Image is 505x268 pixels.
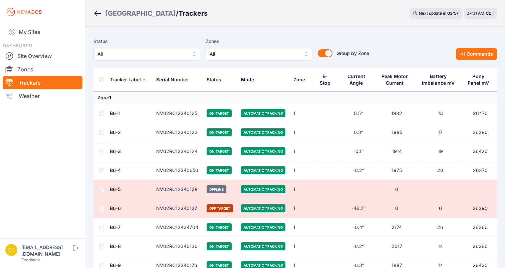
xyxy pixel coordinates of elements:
span: Automatic Tracking [241,147,285,155]
div: Battery Imbalance mV [421,73,455,86]
td: 1975 [376,161,417,180]
td: 19 [417,142,464,161]
nav: Breadcrumb [93,5,208,22]
td: 0.3° [340,123,376,142]
td: 1 [289,237,314,256]
td: 1914 [376,142,417,161]
td: 26 [417,218,464,237]
span: Automatic Tracking [241,185,285,193]
button: Battery Imbalance mV [421,68,460,91]
td: NV02RC12340127 [152,199,203,218]
button: Pony Panel mV [467,68,493,91]
h3: Trackers [179,9,208,18]
a: B6-7 [110,224,120,230]
button: Zone [293,72,310,88]
button: Status [207,72,227,88]
td: 1 [289,142,314,161]
td: 2174 [376,218,417,237]
td: 1932 [376,104,417,123]
span: Automatic Tracking [241,204,285,212]
span: On Target [207,242,232,250]
td: 26380 [463,123,497,142]
span: On Target [207,166,232,174]
span: Off Target [207,204,233,212]
label: Status [93,37,200,45]
button: Serial Number [156,72,195,88]
td: Zone 1 [93,92,497,104]
span: All [210,50,299,58]
div: Status [207,76,221,83]
button: E-Stop [318,68,336,91]
span: DASHBOARD [3,43,32,48]
a: B6-2 [110,129,121,135]
span: On Target [207,223,232,231]
td: NV02RC12424704 [152,218,203,237]
td: 0.5° [340,104,376,123]
span: Automatic Tracking [241,242,285,250]
td: 1 [289,123,314,142]
a: B6-6 [110,205,121,211]
span: 07:01 AM [467,11,484,16]
button: Tracker Label [110,72,146,88]
td: 17 [417,123,464,142]
span: Automatic Tracking [241,223,285,231]
td: 1 [289,199,314,218]
span: All [97,50,187,58]
span: Automatic Tracking [241,109,285,117]
span: Offline [207,185,226,193]
td: NV02RC12340128 [152,180,203,199]
td: 0 [417,199,464,218]
button: All [206,48,312,60]
div: E-Stop [318,73,331,86]
button: Current Angle [344,68,372,91]
a: Weather [3,89,82,103]
td: 1 [289,180,314,199]
button: Mode [241,72,259,88]
a: B6-4 [110,167,121,173]
td: -0.4° [340,218,376,237]
td: NV02RC12340122 [152,123,203,142]
img: Nevados [5,7,43,17]
a: Trackers [3,76,82,89]
span: Next update in [419,11,446,16]
div: Current Angle [344,73,368,86]
td: 1 [289,218,314,237]
td: 26360 [463,218,497,237]
td: 1985 [376,123,417,142]
td: 0 [376,199,417,218]
button: Commands [456,48,497,60]
td: 26260 [463,237,497,256]
td: 0 [376,180,417,199]
td: 26370 [463,161,497,180]
img: ckent@prim.com [5,244,17,256]
td: NV02RC12340130 [152,237,203,256]
span: CDT [486,11,494,16]
td: -46.7° [340,199,376,218]
a: B6-9 [110,262,121,268]
td: NV02RC12340125 [152,104,203,123]
span: Automatic Tracking [241,128,285,136]
a: Zones [3,63,82,76]
label: Zones [206,37,312,45]
td: 26470 [463,104,497,123]
td: NV02RC12340650 [152,161,203,180]
div: Pony Panel mV [467,73,489,86]
div: Peak Motor Current [381,73,409,86]
span: On Target [207,128,232,136]
span: / [176,9,179,18]
td: 1 [289,161,314,180]
div: Zone [293,76,305,83]
a: My Sites [3,24,82,40]
span: Group by Zone [336,50,369,56]
a: Feedback [21,257,40,262]
td: -0.2° [340,161,376,180]
a: [GEOGRAPHIC_DATA] [105,9,176,18]
td: 26390 [463,199,497,218]
td: 13 [417,104,464,123]
td: -0.2° [340,237,376,256]
td: 26420 [463,142,497,161]
a: B6-5 [110,186,120,192]
div: 03 : 57 [447,11,459,16]
td: 1 [289,104,314,123]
